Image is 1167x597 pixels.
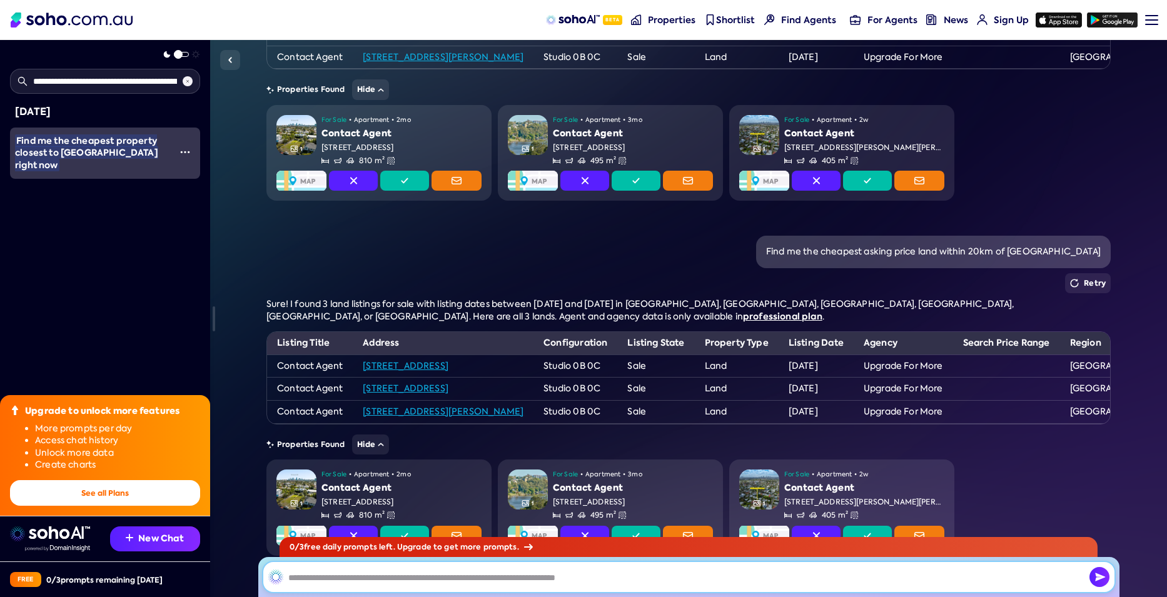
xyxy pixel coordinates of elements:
div: Find me the cheapest property closest to brisbane city right now [15,135,170,172]
div: Contact Agent [784,482,944,494]
span: For Agents [867,14,917,26]
a: [STREET_ADDRESS] [363,360,448,371]
img: Upgrade icon [10,405,20,415]
th: Address [353,332,533,354]
td: Upgrade For More [854,46,953,69]
img: Gallery Icon [522,145,529,153]
span: Apartment [817,469,852,479]
li: More prompts per day [35,423,200,435]
span: 2w [859,469,868,479]
span: For Sale [321,469,346,479]
img: Bathrooms [797,157,804,164]
span: • [623,115,625,125]
span: • [623,469,625,479]
span: For Sale [321,115,346,125]
li: Unlock more data [35,447,200,459]
button: Send [1089,567,1109,587]
span: 405 m² [822,156,848,166]
div: [DATE] [15,104,195,120]
img: Land size [851,157,858,164]
span: Apartment [585,115,620,125]
span: 1 [532,146,533,153]
img: properties-nav icon [631,14,642,25]
img: Recommendation icon [126,534,133,541]
img: Property [739,115,779,155]
img: Land size [387,511,395,519]
a: [STREET_ADDRESS][PERSON_NAME] [363,51,523,63]
img: Property [508,469,548,509]
th: Listing Date [779,332,854,354]
div: Contact Agent [553,128,713,140]
a: PropertyGallery Icon1For Sale•Apartment•3moContact Agent[STREET_ADDRESS]BedroomsBathroomsCarspots... [498,105,723,201]
td: Contact Agent [267,354,353,378]
img: Gallery Icon [753,145,760,153]
img: Carspots [346,511,354,519]
span: • [854,115,857,125]
img: Land size [619,511,626,519]
img: Bathrooms [565,157,573,164]
img: Gallery Icon [522,499,529,507]
td: Land [695,46,779,69]
th: Listing Title [267,332,353,354]
span: Apartment [354,115,389,125]
td: Contact Agent [267,401,353,424]
span: Beta [603,15,622,25]
td: Sale [617,354,694,378]
td: [DATE] [779,46,854,69]
span: • [349,469,351,479]
th: Configuration [533,332,617,354]
span: 2mo [397,469,410,479]
div: Contact Agent [784,128,944,140]
div: 0 / 3 free daily prompts left. Upgrade to get more prompts. [280,537,1098,557]
img: Land size [387,157,395,164]
div: [STREET_ADDRESS] [553,497,713,508]
span: • [392,115,394,125]
img: Map [276,526,326,546]
a: [STREET_ADDRESS][PERSON_NAME] [363,406,523,417]
div: Find me the cheapest asking price land within 20km of [GEOGRAPHIC_DATA] [766,246,1101,258]
img: Property [739,469,779,509]
span: Properties [648,14,695,26]
img: Carspots [809,157,817,164]
span: News [944,14,968,26]
button: Hide [352,79,389,100]
img: shortlist-nav icon [705,14,715,25]
img: app-store icon [1036,13,1082,28]
div: [STREET_ADDRESS] [321,143,482,153]
img: Bedrooms [553,511,560,519]
img: Arrow icon [524,544,533,550]
img: Bathrooms [334,157,341,164]
img: More icon [180,147,190,157]
span: For Sale [553,469,578,479]
td: Upgrade For More [854,378,953,401]
div: [STREET_ADDRESS] [321,497,482,508]
span: 495 m² [590,156,616,166]
span: Find Agents [781,14,836,26]
img: Map [739,526,789,546]
img: Map [276,171,326,191]
span: 810 m² [359,510,385,521]
span: 3mo [628,469,642,479]
img: Bedrooms [784,511,792,519]
span: 1 [763,146,765,153]
img: Carspots [809,511,817,519]
span: • [812,469,814,479]
div: Properties Found [266,434,1111,455]
td: Upgrade For More [854,401,953,424]
img: Retry icon [1070,279,1079,288]
img: Map [739,171,789,191]
span: Sure! I found 3 land listings for sale with listing dates between [DATE] and [DATE] in [GEOGRAPHI... [266,298,1014,322]
div: [STREET_ADDRESS][PERSON_NAME][PERSON_NAME] [784,497,944,508]
td: [DATE] [779,354,854,378]
button: New Chat [110,526,200,551]
img: Property [508,115,548,155]
span: • [580,115,583,125]
span: 3mo [628,115,642,125]
span: For Sale [784,469,809,479]
span: Apartment [354,469,389,479]
li: Create charts [35,459,200,471]
a: PropertyGallery Icon1For Sale•Apartment•2wContact Agent[STREET_ADDRESS][PERSON_NAME][PERSON_NAME]... [729,105,954,201]
img: google-play icon [1087,13,1138,28]
span: 495 m² [590,510,616,521]
span: • [349,115,351,125]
